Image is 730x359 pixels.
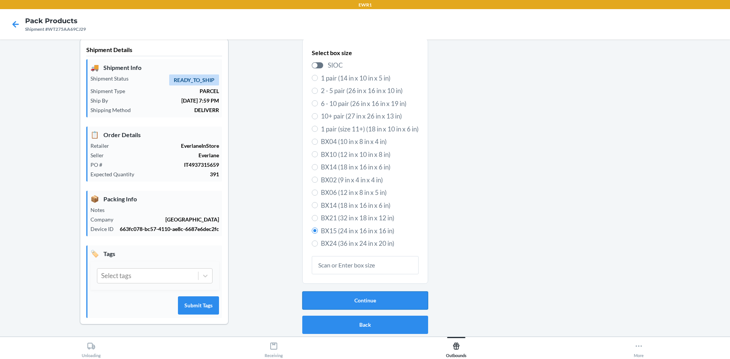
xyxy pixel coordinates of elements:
span: READY_TO_SHIP [169,74,219,85]
button: More [547,337,730,358]
span: SIOC [328,60,419,70]
span: BX15 (24 in x 16 in x 16 in) [321,226,419,236]
p: Shipment Info [90,62,219,73]
p: 391 [140,170,219,178]
p: Seller [90,151,110,159]
span: 🏷️ [90,248,99,259]
p: EverlaneInStore [115,142,219,150]
input: BX04 (10 in x 8 in x 4 in) [312,139,318,145]
div: More [634,339,644,358]
p: PO # [90,161,108,169]
span: BX24 (36 in x 24 in x 20 in) [321,239,419,248]
input: BX02 (9 in x 4 in x 4 in) [312,177,318,183]
input: 10+ pair (27 in x 26 in x 13 in) [312,113,318,119]
p: IT4937315659 [108,161,219,169]
p: Device ID [90,225,120,233]
input: BX24 (36 in x 24 in x 20 in) [312,240,318,247]
p: Expected Quantity [90,170,140,178]
span: BX14 (18 in x 16 in x 6 in) [321,201,419,210]
p: DELIVERR [137,106,219,114]
p: [DATE] 7:59 PM [114,96,219,104]
button: Outbounds [365,337,547,358]
button: Submit Tags [178,296,219,315]
div: Select tags [101,271,131,281]
p: [GEOGRAPHIC_DATA] [119,215,219,223]
button: Continue [302,291,428,310]
span: BX06 (12 in x 8 in x 5 in) [321,188,419,198]
input: BX14 (18 in x 16 in x 6 in) [312,202,318,208]
p: Shipment Status [90,74,135,82]
span: 10+ pair (27 in x 26 in x 13 in) [321,111,419,121]
button: Receiving [182,337,365,358]
span: BX14 (18 in x 16 in x 6 in) [321,162,419,172]
span: BX21 (32 in x 18 in x 12 in) [321,213,419,223]
div: Outbounds [446,339,467,358]
input: 2 - 5 pair (26 in x 16 in x 10 in) [312,88,318,94]
span: BX10 (12 in x 10 in x 8 in) [321,150,419,160]
span: BX04 (10 in x 8 in x 4 in) [321,137,419,147]
span: 🚚 [90,62,99,73]
input: Scan or Enter box size [312,256,419,274]
p: Order Details [90,130,219,140]
input: BX21 (32 in x 18 in x 12 in) [312,215,318,221]
input: BX15 (24 in x 16 in x 16 in) [312,228,318,234]
p: 663fc078-bc57-4110-ae8c-6687e6dec2fc [120,225,219,233]
p: Ship By [90,96,114,104]
div: Unloading [82,339,101,358]
input: BX06 (12 in x 8 in x 5 in) [312,190,318,196]
input: 1 pair (14 in x 10 in x 5 in) [312,75,318,81]
span: 1 pair (size 11+) (18 in x 10 in x 6 in) [321,124,419,134]
h4: Pack Products [25,16,86,26]
input: 6 - 10 pair (26 in x 16 in x 19 in) [312,100,318,106]
p: Company [90,215,119,223]
p: Packing Info [90,194,219,204]
p: Everlane [110,151,219,159]
div: Receiving [265,339,283,358]
button: Back [302,316,428,334]
p: Shipment Details [86,45,222,56]
span: 6 - 10 pair (26 in x 16 in x 19 in) [321,99,419,109]
p: PARCEL [131,87,219,95]
span: BX02 (9 in x 4 in x 4 in) [321,175,419,185]
p: Select box size [312,48,419,57]
input: BX10 (12 in x 10 in x 8 in) [312,151,318,157]
span: 📋 [90,130,99,140]
span: 2 - 5 pair (26 in x 16 in x 10 in) [321,86,419,96]
p: Shipping Method [90,106,137,114]
div: Shipment #WT275AA69CJ29 [25,26,86,33]
span: 📦 [90,194,99,204]
span: 1 pair (14 in x 10 in x 5 in) [321,73,419,83]
p: Shipment Type [90,87,131,95]
p: Retailer [90,142,115,150]
p: Tags [90,248,219,259]
input: 1 pair (size 11+) (18 in x 10 in x 6 in) [312,126,318,132]
p: EWR1 [359,2,372,8]
p: Notes [90,206,111,214]
input: BX14 (18 in x 16 in x 6 in) [312,164,318,170]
